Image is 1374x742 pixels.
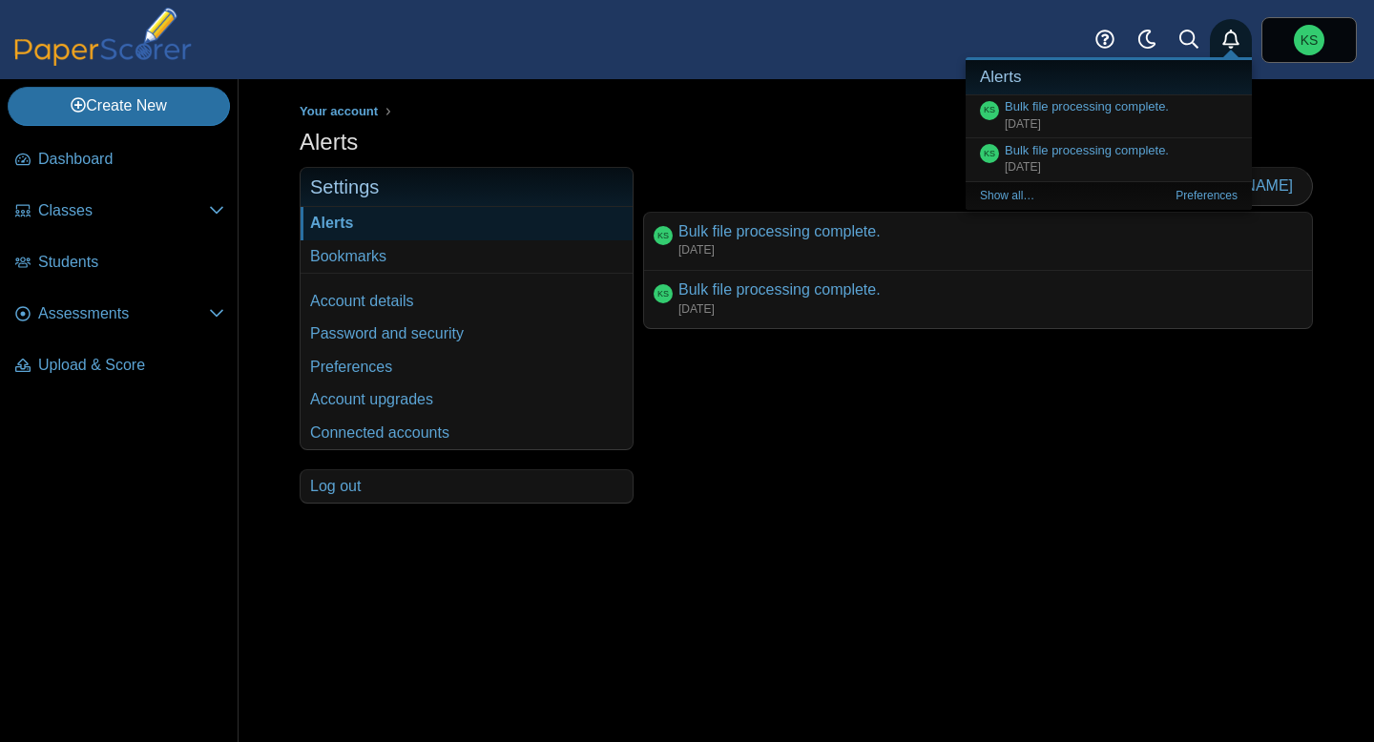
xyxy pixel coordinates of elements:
a: Kevin Shuman [980,101,999,120]
span: Assessments [38,303,209,324]
a: Kevin Shuman [1261,17,1357,63]
time: Sep 10, 2025 at 3:50 PM [678,243,715,257]
span: Kevin Shuman [1301,33,1319,47]
a: Kevin Shuman [654,226,673,245]
span: Upload & Score [38,355,224,376]
a: Alerts [1210,19,1252,61]
a: Account details [301,285,633,318]
span: Kevin Shuman [1294,25,1324,55]
img: PaperScorer [8,8,198,66]
span: Students [38,252,224,273]
a: Account upgrades [301,383,633,416]
a: Show all… [980,189,1034,202]
time: Sep 10, 2025 at 3:00 PM [678,302,715,316]
a: Bulk file processing complete. [678,281,881,298]
a: Dashboard [8,137,232,183]
a: Connected accounts [301,417,633,449]
time: Sep 10, 2025 at 3:50 PM [1005,117,1041,131]
a: Bulk file processing complete. [678,223,881,239]
a: Bookmarks [301,240,633,273]
a: Password and security [301,318,633,350]
span: Dashboard [38,149,224,170]
a: PaperScorer [8,52,198,69]
span: Your account [300,104,378,118]
h3: Alerts [966,60,1252,95]
span: Kevin Shuman [984,150,995,158]
a: Preferences [1176,189,1238,202]
a: Your account [295,100,383,124]
a: Preferences [301,351,633,383]
h1: Alerts [300,126,358,158]
span: Kevin Shuman [657,290,669,299]
a: Create New [8,87,230,125]
a: Classes [8,189,232,235]
a: Assessments [8,292,232,338]
a: Students [8,240,232,286]
a: Log out [301,470,633,503]
a: Bulk file processing complete. [1005,143,1169,157]
span: Kevin Shuman [984,106,995,114]
a: Bulk file processing complete. [1005,99,1169,113]
a: Upload & Score [8,343,232,389]
span: Kevin Shuman [657,232,669,240]
a: Kevin Shuman [654,284,673,303]
span: Classes [38,200,209,221]
time: Sep 10, 2025 at 3:00 PM [1005,160,1041,174]
a: Alerts [301,207,633,239]
h3: Settings [301,168,633,207]
a: Kevin Shuman [980,144,999,163]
